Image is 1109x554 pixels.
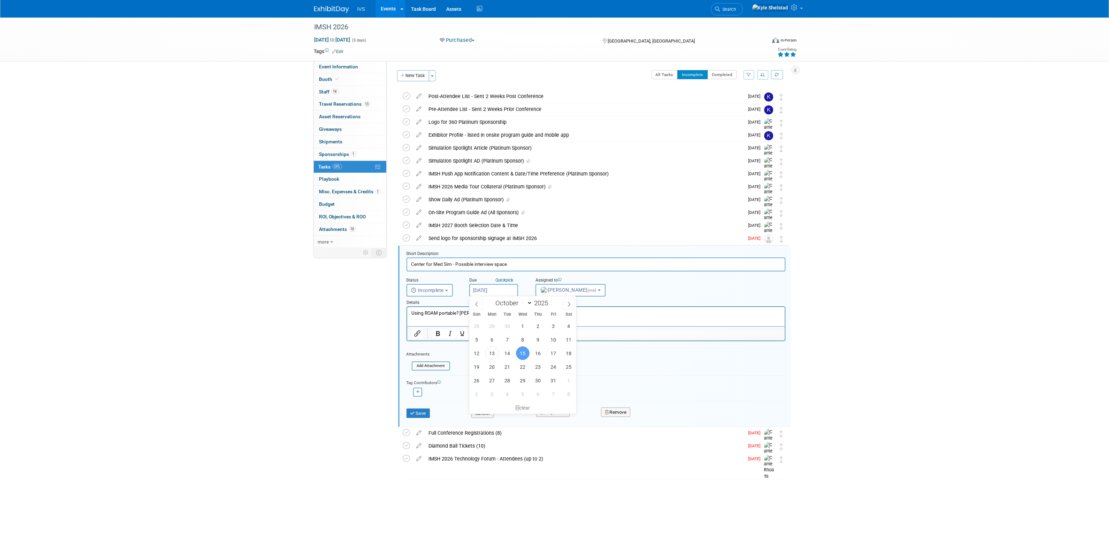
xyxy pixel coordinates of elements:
[360,248,372,257] td: Personalize Event Tab Strip
[407,277,459,284] div: Status
[411,329,423,338] button: Insert/edit link
[651,70,678,79] button: All Tasks
[319,114,361,119] span: Asset Reservations
[319,89,339,95] span: Staff
[780,145,783,152] i: Move task
[501,387,514,401] span: November 4, 2025
[425,181,744,193] div: IMSH 2026 Media Tour Collateral (Platinum Sponsor)
[425,103,744,115] div: Pre-Attendee List - Sent 2 Weeks Prior Conference
[547,319,560,333] span: October 3, 2025
[547,374,560,387] span: October 31, 2025
[749,456,764,461] span: [DATE]
[531,387,545,401] span: November 6, 2025
[397,70,429,81] button: New Task
[413,106,425,112] a: edit
[314,148,386,160] a: Sponsorships1
[772,37,779,43] img: Format-Inperson.png
[470,387,484,401] span: November 2, 2025
[407,297,785,306] div: Details
[764,92,773,102] img: Kate Wroblewski
[357,6,365,12] span: IVS
[319,101,371,107] span: Travel Reservations
[531,374,545,387] span: October 30, 2025
[413,93,425,99] a: edit
[314,161,386,173] a: Tasks24%
[749,171,764,176] span: [DATE]
[780,38,797,43] div: In-Person
[352,38,366,43] span: (5 days)
[485,312,500,317] span: Mon
[407,251,785,257] div: Short Description
[547,387,560,401] span: November 7, 2025
[319,226,356,232] span: Attachments
[411,287,444,293] span: Incomplete
[470,374,484,387] span: October 26, 2025
[336,77,339,81] i: Booth reservation complete
[780,94,783,100] i: Move task
[319,176,340,182] span: Playbook
[413,209,425,216] a: edit
[516,360,530,374] span: October 22, 2025
[407,307,785,326] iframe: Rich Text Area
[547,333,560,346] span: October 10, 2025
[764,183,775,208] img: Carrie Rhoads
[407,379,785,386] div: Tag Contributors
[562,346,576,360] span: October 18, 2025
[531,346,545,360] span: October 16, 2025
[780,210,783,217] i: Move task
[319,189,381,194] span: Misc. Expenses & Credits
[413,184,425,190] a: edit
[531,312,546,317] span: Thu
[496,278,506,283] i: Quick
[470,333,484,346] span: October 5, 2025
[314,236,386,248] a: more
[780,223,783,230] i: Move task
[413,119,425,125] a: edit
[413,145,425,151] a: edit
[535,284,606,297] button: [PERSON_NAME](me)
[425,453,744,465] div: IMSH 2026 Technology Forum - Attendees (up to 2)
[470,360,484,374] span: October 19, 2025
[547,346,560,360] span: October 17, 2025
[501,333,514,346] span: October 7, 2025
[375,189,381,194] span: 1
[314,111,386,123] a: Asset Reservations
[456,329,468,338] button: Underline
[725,36,797,47] div: Event Format
[314,198,386,210] a: Budget
[314,86,386,98] a: Staff14
[407,284,453,297] button: Incomplete
[329,37,336,43] span: to
[764,209,775,233] img: Carrie Rhoads
[780,197,783,204] i: Move task
[485,346,499,360] span: October 13, 2025
[332,89,339,94] span: 14
[749,223,764,228] span: [DATE]
[425,427,744,439] div: Full Conference Registrations (8)
[562,387,576,401] span: November 8, 2025
[749,158,764,163] span: [DATE]
[562,333,576,346] span: October 11, 2025
[749,197,764,202] span: [DATE]
[314,223,386,235] a: Attachments10
[485,319,499,333] span: September 29, 2025
[711,3,743,15] a: Search
[425,219,744,231] div: IMSH 2027 Booth Selection Date & Time
[413,222,425,229] a: edit
[314,136,386,148] a: Shipments
[764,196,775,220] img: Carrie Rhoads
[749,120,764,125] span: [DATE]
[319,139,343,144] span: Shipments
[314,123,386,135] a: Giveaways
[501,360,514,374] span: October 21, 2025
[516,387,530,401] span: November 5, 2025
[314,48,344,55] td: Tags
[764,131,773,140] img: Kate Wroblewski
[516,333,530,346] span: October 8, 2025
[516,346,530,360] span: October 15, 2025
[531,360,545,374] span: October 23, 2025
[780,133,783,139] i: Move task
[749,133,764,137] span: [DATE]
[425,116,744,128] div: Logo for 360 Platinum Sponsorship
